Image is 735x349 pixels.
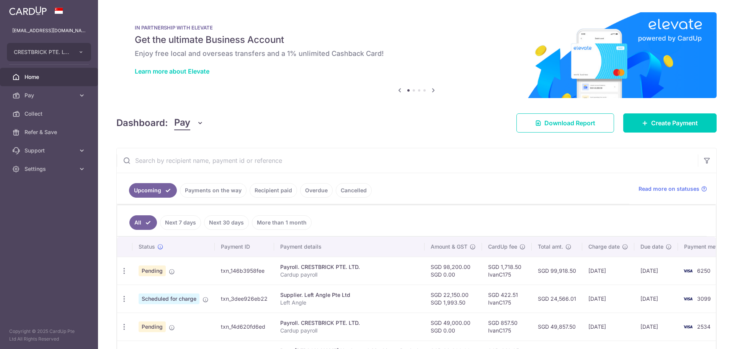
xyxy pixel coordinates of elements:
[24,165,75,173] span: Settings
[280,263,418,271] div: Payroll. CRESTBRICK PTE. LTD.
[582,313,634,341] td: [DATE]
[634,285,678,313] td: [DATE]
[697,267,710,274] span: 6250
[24,92,75,99] span: Pay
[680,322,696,331] img: Bank Card
[180,183,247,198] a: Payments on the way
[532,257,582,285] td: SGD 99,918.50
[135,34,698,46] h5: Get the ultimate Business Account
[544,118,595,128] span: Download Report
[680,266,696,275] img: Bank Card
[24,110,75,118] span: Collect
[280,291,418,299] div: Supplier. Left Angle Pte Ltd
[482,257,532,285] td: SGD 1,718.50 IvanC175
[280,319,418,327] div: Payroll. CRESTBRICK PTE. LTD.
[117,148,698,173] input: Search by recipient name, payment id or reference
[651,118,698,128] span: Create Payment
[215,237,274,257] th: Payment ID
[7,43,91,61] button: CRESTBRICK PTE. LTD.
[135,49,698,58] h6: Enjoy free local and overseas transfers and a 1% unlimited Cashback Card!
[280,299,418,306] p: Left Angle
[538,243,563,251] span: Total amt.
[129,215,157,230] a: All
[300,183,333,198] a: Overdue
[135,25,698,31] p: IN PARTNERSHIP WITH ELEVATE
[640,243,663,251] span: Due date
[215,313,274,341] td: txn_f4d620fd6ed
[336,183,372,198] a: Cancelled
[24,147,75,154] span: Support
[129,183,177,198] a: Upcoming
[14,48,70,56] span: CRESTBRICK PTE. LTD.
[431,243,467,251] span: Amount & GST
[588,243,620,251] span: Charge date
[9,6,47,15] img: CardUp
[532,285,582,313] td: SGD 24,566.01
[634,257,678,285] td: [DATE]
[24,128,75,136] span: Refer & Save
[139,243,155,251] span: Status
[116,12,717,98] img: Renovation banner
[482,285,532,313] td: SGD 422.51 IvanC175
[697,295,711,302] span: 3099
[139,321,166,332] span: Pending
[623,113,717,133] a: Create Payment
[116,116,168,130] h4: Dashboard:
[582,257,634,285] td: [DATE]
[274,237,425,257] th: Payment details
[680,294,696,303] img: Bank Card
[482,313,532,341] td: SGD 857.50 IvanC175
[532,313,582,341] td: SGD 49,857.50
[516,113,614,133] a: Download Report
[160,215,201,230] a: Next 7 days
[280,327,418,334] p: Cardup payroll
[215,285,274,313] td: txn_3dee926eb22
[280,271,418,279] p: Cardup payroll
[488,243,517,251] span: CardUp fee
[135,67,209,75] a: Learn more about Elevate
[425,257,482,285] td: SGD 98,200.00 SGD 0.00
[425,285,482,313] td: SGD 22,150.00 SGD 1,993.50
[12,27,86,34] p: [EMAIL_ADDRESS][DOMAIN_NAME]
[639,185,707,193] a: Read more on statuses
[634,313,678,341] td: [DATE]
[139,265,166,276] span: Pending
[139,293,199,304] span: Scheduled for charge
[582,285,634,313] td: [DATE]
[215,257,274,285] td: txn_146b3958fee
[639,185,699,193] span: Read more on statuses
[697,323,710,330] span: 2534
[425,313,482,341] td: SGD 49,000.00 SGD 0.00
[174,116,190,130] span: Pay
[174,116,204,130] button: Pay
[250,183,297,198] a: Recipient paid
[204,215,249,230] a: Next 30 days
[252,215,312,230] a: More than 1 month
[24,73,75,81] span: Home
